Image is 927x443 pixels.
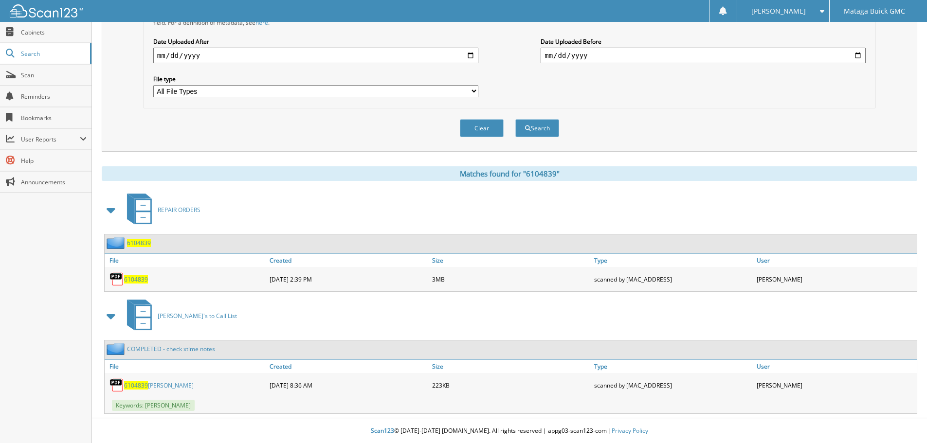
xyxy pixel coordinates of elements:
[21,135,80,143] span: User Reports
[21,50,85,58] span: Search
[541,37,866,46] label: Date Uploaded Before
[21,92,87,101] span: Reminders
[754,375,917,395] div: [PERSON_NAME]
[21,157,87,165] span: Help
[153,37,478,46] label: Date Uploaded After
[592,375,754,395] div: scanned by [MAC_ADDRESS]
[124,381,194,390] a: 6104839[PERSON_NAME]
[10,4,83,18] img: scan123-logo-white.svg
[121,191,200,229] a: REPAIR ORDERS
[612,426,648,435] a: Privacy Policy
[158,206,200,214] span: REPAIR ORDERS
[124,381,148,390] span: 6104839
[878,396,927,443] iframe: Chat Widget
[255,18,268,27] a: here
[92,419,927,443] div: © [DATE]-[DATE] [DOMAIN_NAME]. All rights reserved | appg03-scan123-com |
[109,272,124,286] img: PDF.png
[754,254,917,267] a: User
[267,254,430,267] a: Created
[105,360,267,373] a: File
[121,297,237,335] a: [PERSON_NAME]'s to Call List
[127,239,151,247] a: 6104839
[592,360,754,373] a: Type
[751,8,806,14] span: [PERSON_NAME]
[112,400,195,411] span: Keywords: [PERSON_NAME]
[107,343,127,355] img: folder2.png
[153,48,478,63] input: start
[102,166,917,181] div: Matches found for "6104839"
[21,178,87,186] span: Announcements
[371,426,394,435] span: Scan123
[158,312,237,320] span: [PERSON_NAME]'s to Call List
[754,269,917,289] div: [PERSON_NAME]
[21,114,87,122] span: Bookmarks
[430,360,592,373] a: Size
[267,360,430,373] a: Created
[21,28,87,36] span: Cabinets
[107,237,127,249] img: folder2.png
[844,8,905,14] span: Mataga Buick GMC
[430,375,592,395] div: 223KB
[515,119,559,137] button: Search
[109,378,124,392] img: PDF.png
[430,254,592,267] a: Size
[105,254,267,267] a: File
[124,275,148,284] a: 6104839
[430,269,592,289] div: 3MB
[267,375,430,395] div: [DATE] 8:36 AM
[153,75,478,83] label: File type
[267,269,430,289] div: [DATE] 2:39 PM
[592,254,754,267] a: Type
[592,269,754,289] div: scanned by [MAC_ADDRESS]
[460,119,504,137] button: Clear
[541,48,866,63] input: end
[21,71,87,79] span: Scan
[127,345,215,353] a: COMPLETED - check xtime notes
[754,360,917,373] a: User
